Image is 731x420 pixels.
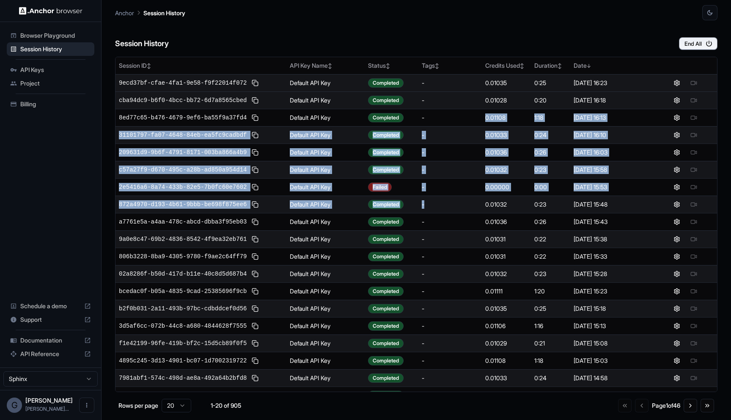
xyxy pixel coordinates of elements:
span: 806b3228-8ba9-4305-9780-f9ae2c64ff79 [119,252,247,261]
td: Default API Key [286,248,365,265]
div: API Keys [7,63,94,77]
div: [DATE] 15:38 [574,235,650,243]
td: Default API Key [286,213,365,230]
div: Browser Playground [7,29,94,42]
div: Documentation [7,334,94,347]
td: Default API Key [286,352,365,369]
div: - [422,96,478,105]
td: Default API Key [286,126,365,144]
div: API Reference [7,347,94,361]
div: Completed [368,217,404,227]
div: - [422,339,478,348]
div: 0.01035 [485,79,528,87]
div: - [422,374,478,382]
div: 0:22 [534,235,567,243]
span: Gabriel Taboada [25,397,73,404]
div: 0.01106 [485,322,528,330]
span: Session History [20,45,91,53]
div: 0:23 [534,166,567,174]
td: Default API Key [286,196,365,213]
div: [DATE] 15:43 [574,218,650,226]
span: 872a4970-d193-4b61-9bbb-be698f875ee6 [119,200,247,209]
div: [DATE] 16:18 [574,96,650,105]
div: 0:25 [534,304,567,313]
div: 0.01028 [485,96,528,105]
span: 9a0e8c47-69b2-4836-8542-4f9ea32eb761 [119,235,247,243]
div: - [422,252,478,261]
div: Completed [368,321,404,331]
div: 1:20 [534,287,567,296]
td: Default API Key [286,369,365,387]
span: Billing [20,100,91,108]
div: 1:18 [534,356,567,365]
div: Completed [368,252,404,261]
div: [DATE] 14:53 [574,391,650,400]
span: 8ed77c65-b476-4679-9ef6-ba55f9a37fd4 [119,113,247,122]
div: Completed [368,235,404,244]
div: Completed [368,356,404,365]
div: Completed [368,148,404,157]
span: b2f0b031-2a11-493b-97bc-cdbddcef0d56 [119,304,247,313]
div: Billing [7,97,94,111]
div: Completed [368,373,404,383]
td: Default API Key [286,74,365,91]
span: ↕ [520,63,524,69]
span: ↕ [328,63,332,69]
div: Session History [7,42,94,56]
span: 4895c245-3d13-4901-bc07-1d7002319722 [119,356,247,365]
span: bcedac0f-b05a-4835-9cad-25385696f9cb [119,287,247,296]
div: - [422,322,478,330]
div: [DATE] 16:03 [574,148,650,157]
span: a7761e5a-a4aa-478c-abcd-dbba3f95eb03 [119,218,247,226]
div: [DATE] 15:08 [574,339,650,348]
div: - [422,235,478,243]
button: End All [679,37,717,50]
div: - [422,304,478,313]
div: 0:23 [534,200,567,209]
div: 0.01031 [485,252,528,261]
span: 7981abf1-574c-498d-ae8a-492a64b2bfd8 [119,374,247,382]
div: Status [368,61,415,70]
td: Default API Key [286,282,365,300]
div: G [7,398,22,413]
div: 0:26 [534,148,567,157]
div: Page 1 of 46 [652,401,680,410]
span: Support [20,315,81,324]
td: Default API Key [286,109,365,126]
span: 3d5af6cc-072b-44c8-a680-4844628f7555 [119,322,247,330]
div: - [422,287,478,296]
span: API Keys [20,66,91,74]
div: - [422,183,478,191]
td: Default API Key [286,91,365,109]
div: Completed [368,200,404,209]
span: Project [20,79,91,88]
div: - [422,131,478,139]
span: cba94dc9-b6f0-4bcc-bb72-6d7a8565cbed [119,96,247,105]
div: [DATE] 15:18 [574,304,650,313]
div: Tags [422,61,478,70]
div: Failed [368,182,392,192]
div: [DATE] 16:10 [574,131,650,139]
div: - [422,200,478,209]
td: Default API Key [286,387,365,404]
div: 0.01031 [485,235,528,243]
div: - [422,113,478,122]
span: 9ecd37bf-cfae-4fa1-9e58-f9f22014f072 [119,79,247,87]
div: Schedule a demo [7,299,94,313]
div: Support [7,313,94,326]
div: Completed [368,130,404,140]
div: 0.01036 [485,218,528,226]
div: - [422,166,478,174]
div: Completed [368,96,404,105]
div: 0:22 [534,252,567,261]
div: Completed [368,391,404,400]
div: Credits Used [485,61,528,70]
td: Default API Key [286,144,365,161]
div: - [422,79,478,87]
div: Completed [368,304,404,313]
span: 31101797-fa07-4648-84eb-ea5fc9cadbdf [119,131,247,139]
div: Completed [368,113,404,122]
div: [DATE] 16:23 [574,79,650,87]
span: 2e5416a6-8a74-433b-82e5-7b0fc60e7602 [119,183,247,191]
div: [DATE] 15:13 [574,322,650,330]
